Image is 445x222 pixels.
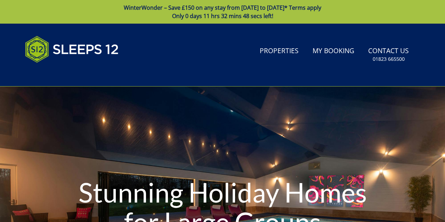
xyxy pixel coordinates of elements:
a: Properties [257,43,301,59]
span: Only 0 days 11 hrs 32 mins 48 secs left! [172,12,273,20]
img: Sleeps 12 [25,32,119,67]
small: 01823 665500 [373,56,405,63]
a: Contact Us01823 665500 [365,43,412,66]
iframe: Customer reviews powered by Trustpilot [22,71,95,77]
a: My Booking [310,43,357,59]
